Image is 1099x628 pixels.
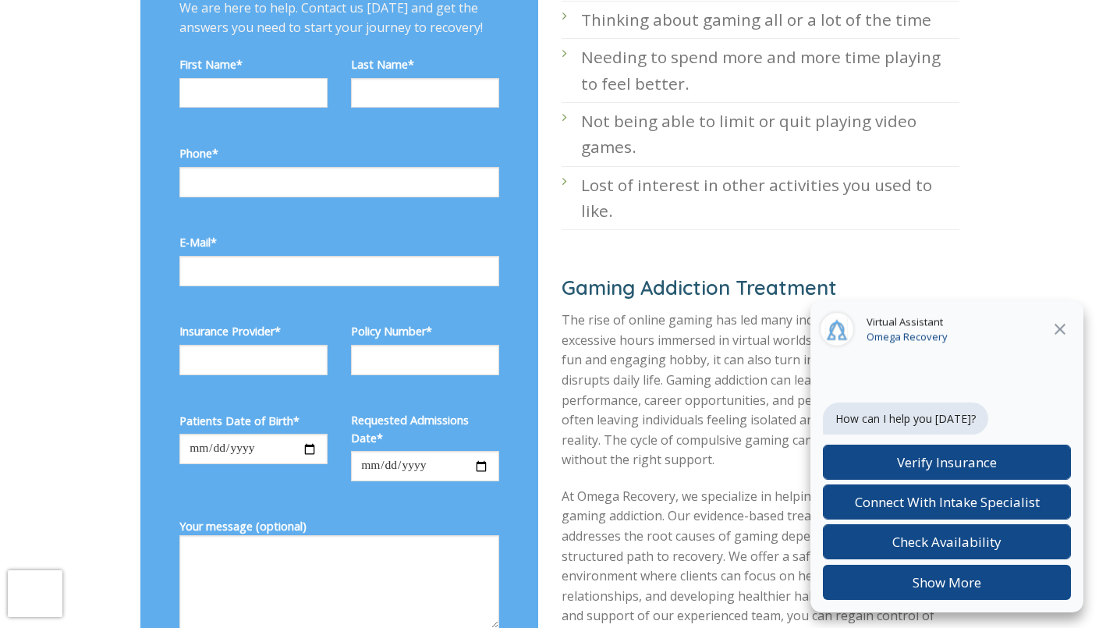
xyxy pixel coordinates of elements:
[562,275,959,300] h2: Gaming Addiction Treatment
[562,39,959,103] li: Needing to spend more and more time playing to feel better.
[179,412,328,430] label: Patients Date of Birth*
[562,310,959,470] p: The rise of online gaming has led many individuals to spend excessive hours immersed in virtual w...
[179,233,499,251] label: E-Mail*
[562,2,959,39] li: Thinking about gaming all or a lot of the time
[179,322,328,340] label: Insurance Provider*
[562,103,959,167] li: Not being able to limit or quit playing video games.
[351,322,499,340] label: Policy Number*
[351,411,499,447] label: Requested Admissions Date*
[179,144,499,162] label: Phone*
[562,167,959,231] li: Lost of interest in other activities you used to like.
[351,55,499,73] label: Last Name*
[179,55,328,73] label: First Name*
